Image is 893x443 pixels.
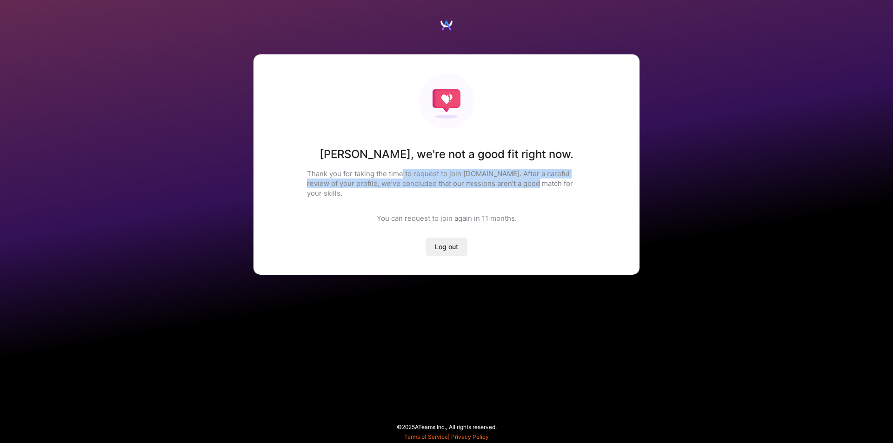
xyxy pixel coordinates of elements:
[426,238,467,256] button: Log out
[435,242,458,251] span: Log out
[320,147,573,161] h1: [PERSON_NAME] , we're not a good fit right now.
[404,433,448,440] a: Terms of Service
[419,73,474,129] img: Not fit
[451,433,489,440] a: Privacy Policy
[404,433,489,440] span: |
[377,213,517,223] div: You can request to join again in 11 months .
[307,169,586,198] p: Thank you for taking the time to request to join [DOMAIN_NAME]. After a careful review of your pr...
[440,19,453,33] img: Logo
